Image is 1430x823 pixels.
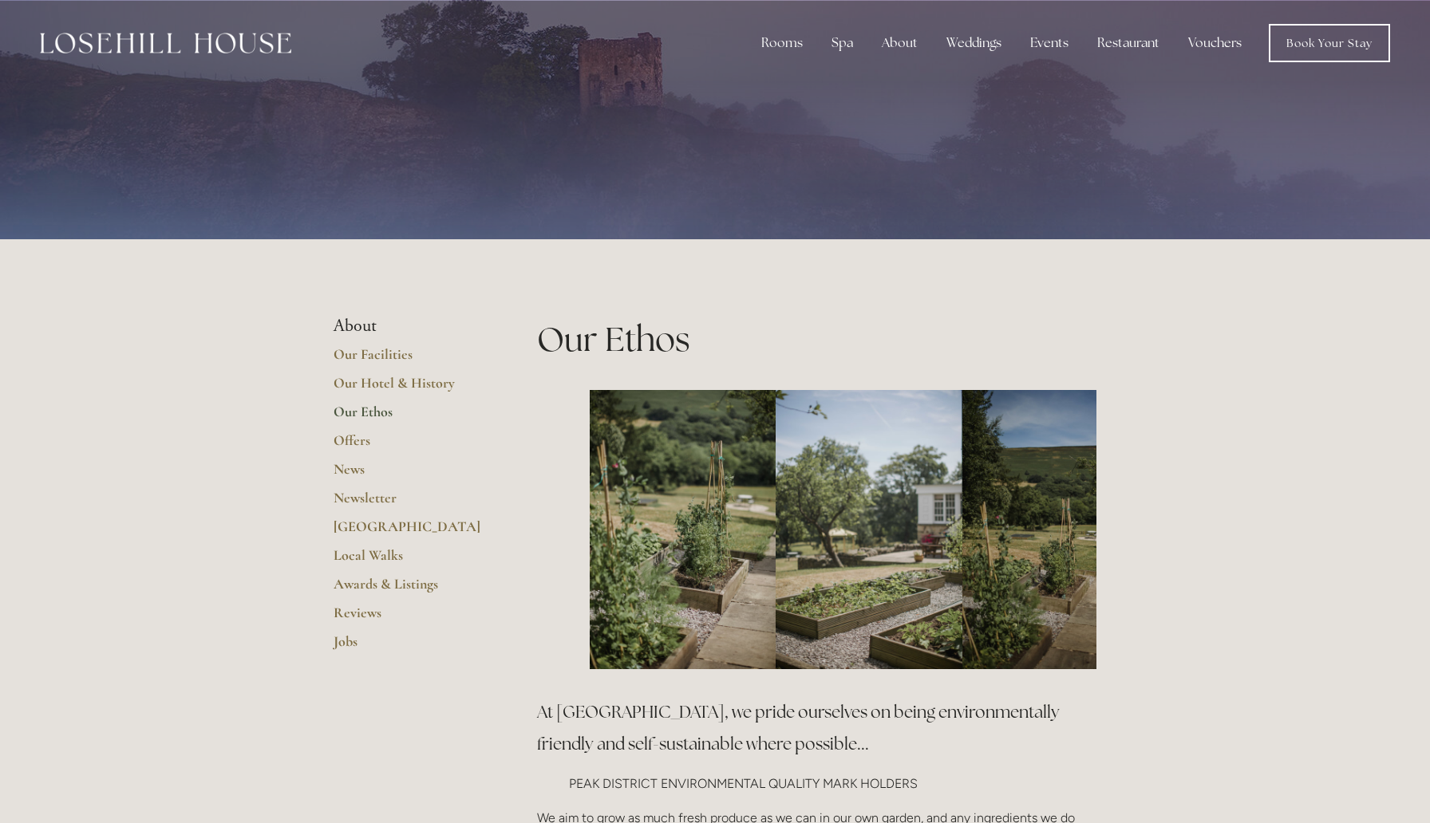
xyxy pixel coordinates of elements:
[1084,27,1172,59] div: Restaurant
[334,604,486,632] a: Reviews
[334,316,486,337] li: About
[334,431,486,460] a: Offers
[869,27,930,59] div: About
[1175,27,1254,59] a: Vouchers
[334,374,486,403] a: Our Hotel & History
[590,390,776,670] img: photos of the garden beds, Losehill Hotel
[334,632,486,661] a: Jobs
[334,460,486,489] a: News
[749,27,816,59] div: Rooms
[537,696,1096,760] h3: At [GEOGRAPHIC_DATA], we pride ourselves on being environmentally friendly and self-sustainable w...
[334,489,486,518] a: Newsletter
[40,33,291,53] img: Losehill House
[569,773,1096,794] p: PEAK DISTRICT ENVIRONMENTAL QUALITY MARK HOLDERS
[537,316,1096,363] h1: Our Ethos
[776,390,962,670] img: vegetable garden bed, Losehill Hotel
[334,546,486,575] a: Local Walks
[334,345,486,374] a: Our Facilities
[334,518,486,546] a: [GEOGRAPHIC_DATA]
[334,575,486,604] a: Awards & Listings
[1017,27,1081,59] div: Events
[934,27,1014,59] div: Weddings
[334,403,486,431] a: Our Ethos
[819,27,866,59] div: Spa
[962,390,1149,670] img: Photo of vegetable garden bed, Losehill Hotel
[1269,24,1390,62] a: Book Your Stay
